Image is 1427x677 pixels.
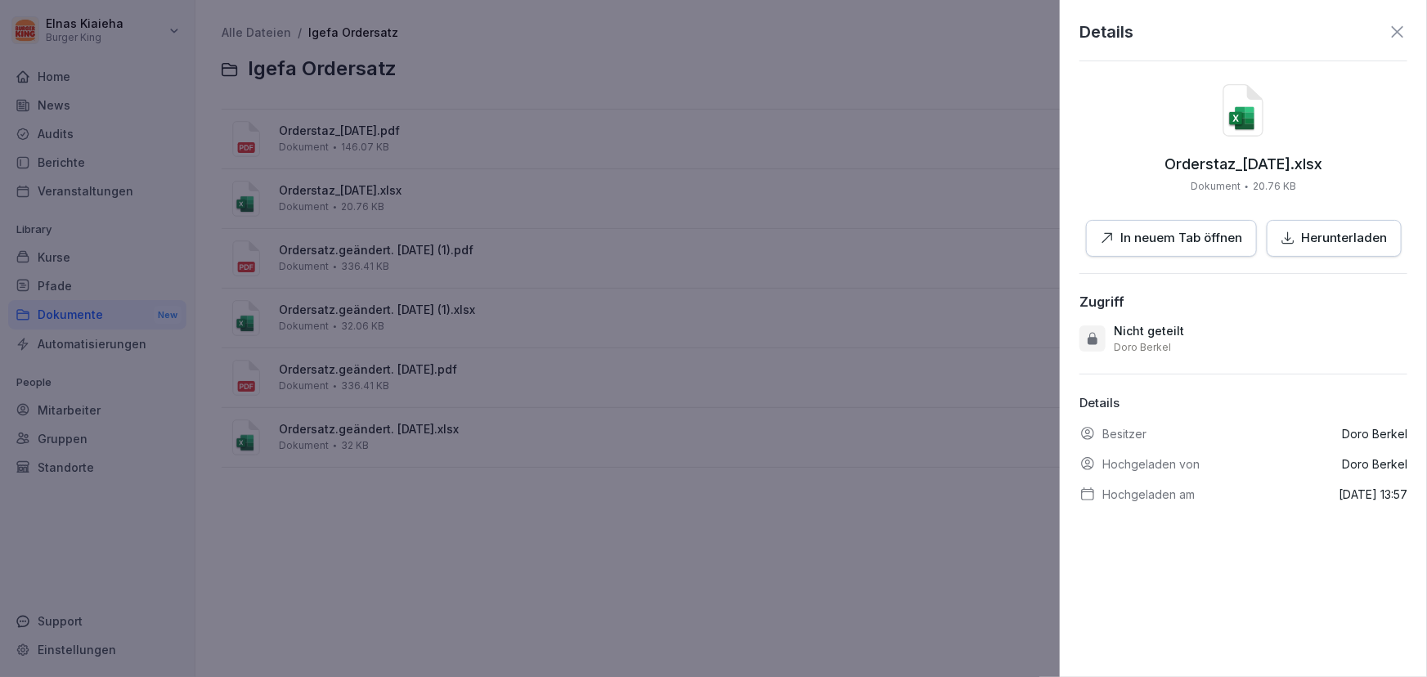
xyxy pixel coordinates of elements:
p: Hochgeladen von [1102,455,1200,473]
div: Zugriff [1079,294,1124,310]
p: Orderstaz_16.06.2025.xlsx [1164,156,1322,173]
button: Herunterladen [1267,220,1402,257]
p: Details [1079,394,1407,413]
p: Herunterladen [1302,229,1388,248]
p: [DATE] 13:57 [1339,486,1407,503]
p: In neuem Tab öffnen [1121,229,1243,248]
p: Dokument [1191,179,1241,194]
p: Besitzer [1102,425,1147,442]
p: Doro Berkel [1114,341,1171,354]
p: Hochgeladen am [1102,486,1195,503]
p: Doro Berkel [1342,455,1407,473]
p: Details [1079,20,1133,44]
p: Doro Berkel [1342,425,1407,442]
p: 20.76 KB [1253,179,1296,194]
p: Nicht geteilt [1114,323,1184,339]
button: In neuem Tab öffnen [1086,220,1257,257]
